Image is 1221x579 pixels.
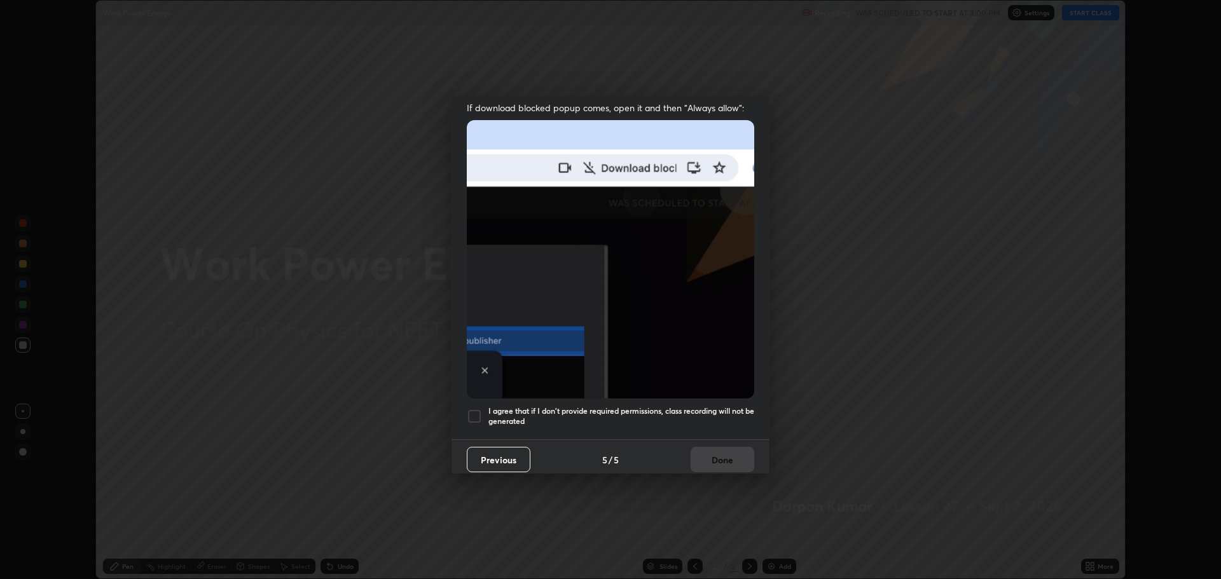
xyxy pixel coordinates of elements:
h5: I agree that if I don't provide required permissions, class recording will not be generated [488,406,754,426]
h4: 5 [602,453,607,467]
h4: 5 [614,453,619,467]
img: downloads-permission-blocked.gif [467,120,754,398]
span: If download blocked popup comes, open it and then "Always allow": [467,102,754,114]
button: Previous [467,447,530,472]
h4: / [609,453,612,467]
